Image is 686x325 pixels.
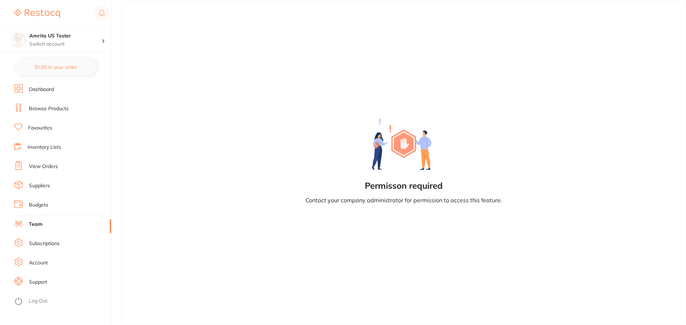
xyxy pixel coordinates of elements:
a: Browse Products [29,105,69,112]
a: Restocq Logo [14,5,60,22]
a: Support [29,279,47,286]
a: Log Out [29,298,48,305]
button: $0.00 in your order [14,59,97,76]
a: View Orders [29,163,58,170]
img: Restocq Logo [14,9,60,18]
a: Dashboard [29,86,54,93]
button: Log Out [14,296,109,307]
a: Inventory Lists [28,144,61,151]
p: Contact your company administrator for permission to access this feature. [305,196,502,204]
a: Team [29,221,43,228]
a: Budgets [29,202,48,209]
h2: Permisson required [365,181,443,191]
a: Favourites [28,125,52,132]
img: Amrita US Tester [11,33,25,47]
p: Switch account [29,41,101,48]
a: Subscriptions [29,240,60,247]
a: Account [29,259,48,266]
h4: Amrita US Tester [29,32,101,40]
a: Suppliers [29,182,50,189]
